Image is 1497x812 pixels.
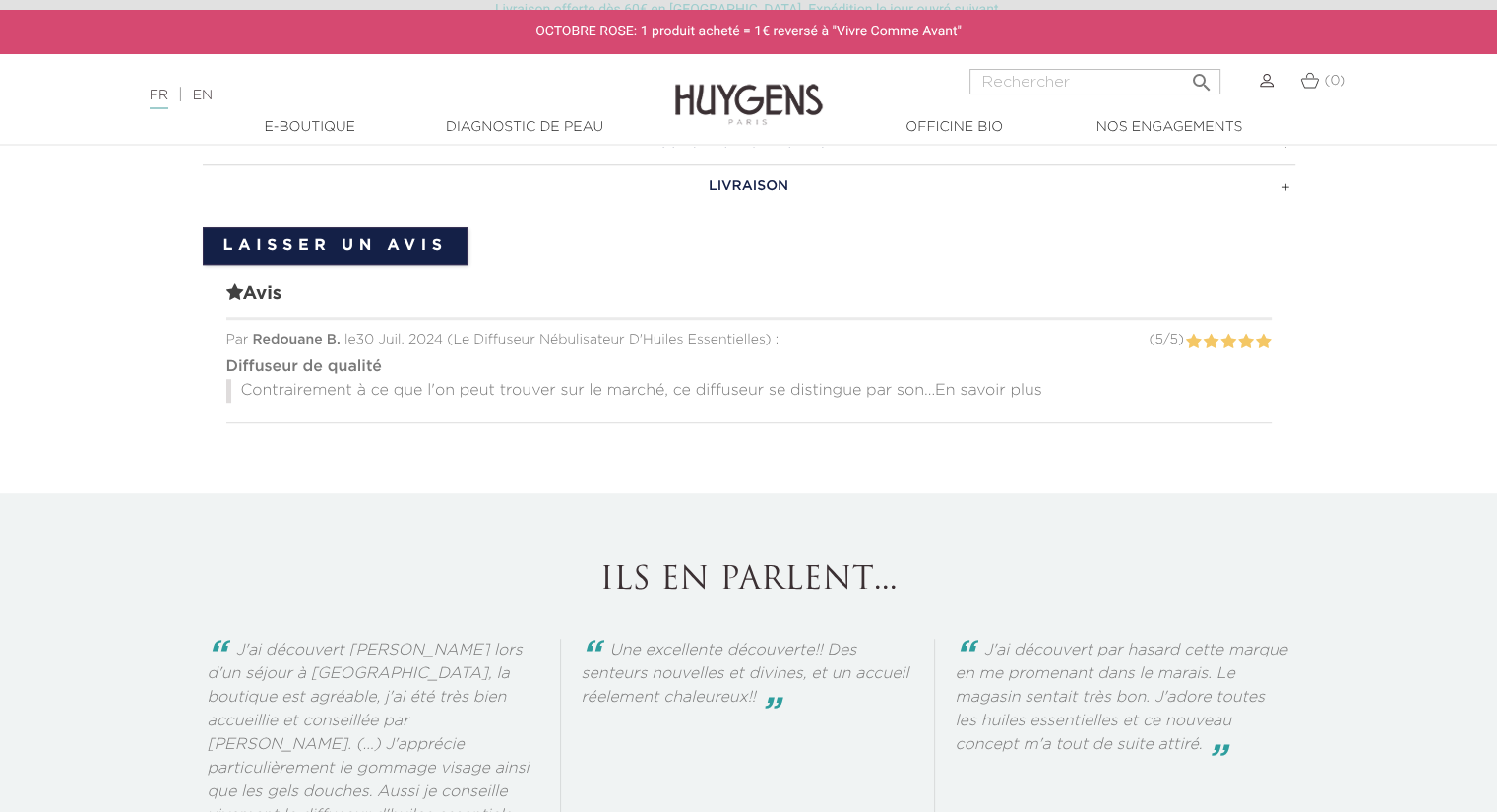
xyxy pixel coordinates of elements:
a: FR [150,89,168,109]
a: EN [193,89,213,102]
div: Par le 30 Juil. 2024 ( ) : [226,330,1272,350]
label: 3 [1219,330,1236,354]
div: ( / ) [1149,330,1183,350]
button:  [1183,63,1218,90]
img: Huygens [675,52,823,128]
a: Officine Bio [856,117,1053,138]
h2: Ils en parlent... [203,562,1295,599]
p: Une excellente découverte!! Des senteurs nouvelles et divines, et un accueil réelement chaleureux!! [581,643,908,706]
a: Diagnostic de peau [426,117,623,138]
span: 5 [1154,333,1162,346]
span: (0) [1324,74,1345,88]
label: 2 [1203,330,1219,354]
span: Redouane B. [253,333,341,346]
label: 5 [1255,330,1272,354]
strong: Diffuseur de qualité [226,359,382,375]
i:  [1189,65,1213,89]
span: Le Diffuseur Nébulisateur D'Huiles Essentielles [453,333,765,346]
p: J'ai découvert par hasard cette marque en me promenant dans le marais. Le magasin sentait très bo... [955,643,1286,753]
span: En savoir plus [935,383,1042,399]
a: Nos engagements [1071,117,1268,138]
span: 5 [1169,333,1177,346]
input: Rechercher [969,69,1220,94]
label: 1 [1185,330,1202,354]
a: Laisser un avis [203,227,468,265]
p: Contrairement à ce que l'on peut trouver sur le marché, ce diffuseur se distingue par son... [226,379,1272,403]
a: E-Boutique [212,117,408,138]
div: | [140,84,609,107]
label: 4 [1237,330,1254,354]
span: Avis [226,281,1272,320]
a: LIVRAISON [203,164,1295,208]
